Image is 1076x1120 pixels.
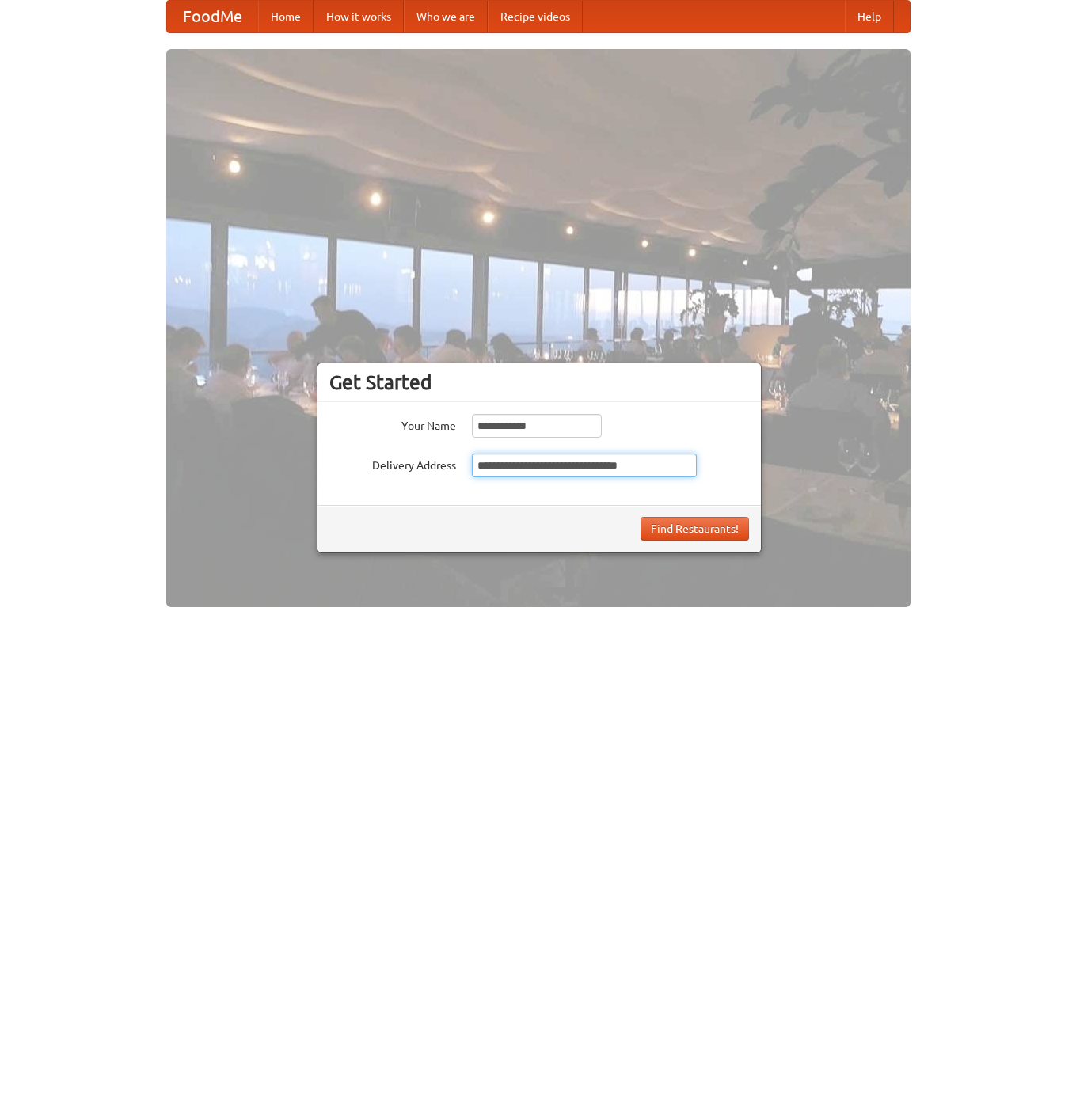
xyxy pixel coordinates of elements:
a: Recipe videos [488,1,583,32]
button: Find Restaurants! [641,517,749,541]
a: FoodMe [167,1,258,32]
a: Home [258,1,314,32]
label: Your Name [329,414,456,434]
h3: Get Started [329,370,749,394]
a: Help [845,1,894,32]
a: How it works [314,1,404,32]
label: Delivery Address [329,454,456,473]
a: Who we are [404,1,488,32]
